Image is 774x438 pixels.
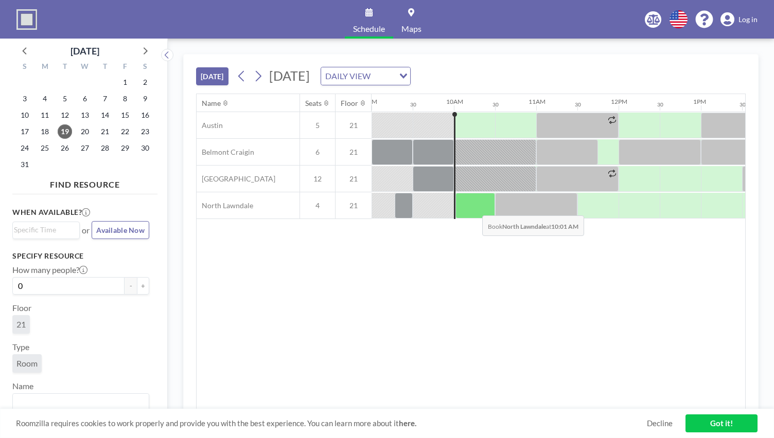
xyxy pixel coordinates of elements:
[399,418,416,428] a: here.
[13,222,79,238] div: Search for option
[197,174,275,184] span: [GEOGRAPHIC_DATA]
[197,121,223,130] span: Austin
[300,148,335,157] span: 6
[202,99,221,108] div: Name
[446,98,463,105] div: 10AM
[17,124,32,139] span: Sunday, August 17, 2025
[269,68,310,83] span: [DATE]
[16,319,26,330] span: 21
[374,69,393,83] input: Search for option
[98,124,112,139] span: Thursday, August 21, 2025
[410,101,416,108] div: 30
[336,148,372,157] span: 21
[82,225,90,235] span: or
[17,92,32,106] span: Sunday, August 3, 2025
[197,148,254,157] span: Belmont Craigin
[336,201,372,210] span: 21
[720,12,758,27] a: Log in
[15,61,35,74] div: S
[693,98,706,105] div: 1PM
[58,141,72,155] span: Tuesday, August 26, 2025
[401,25,421,33] span: Maps
[17,141,32,155] span: Sunday, August 24, 2025
[55,61,75,74] div: T
[740,101,746,108] div: 30
[98,141,112,155] span: Thursday, August 28, 2025
[138,124,152,139] span: Saturday, August 23, 2025
[138,75,152,89] span: Saturday, August 2, 2025
[12,303,31,313] label: Floor
[78,124,92,139] span: Wednesday, August 20, 2025
[78,108,92,122] span: Wednesday, August 13, 2025
[657,101,663,108] div: 30
[685,414,758,432] a: Got it!
[17,108,32,122] span: Sunday, August 10, 2025
[71,44,99,58] div: [DATE]
[197,201,253,210] span: North Lawndale
[575,101,581,108] div: 30
[551,223,578,230] b: 10:01 AM
[118,92,132,106] span: Friday, August 8, 2025
[115,61,135,74] div: F
[38,124,52,139] span: Monday, August 18, 2025
[353,25,385,33] span: Schedule
[16,358,38,369] span: Room
[138,108,152,122] span: Saturday, August 16, 2025
[96,226,145,234] span: Available Now
[118,124,132,139] span: Friday, August 22, 2025
[323,69,373,83] span: DAILY VIEW
[529,98,546,105] div: 11AM
[58,108,72,122] span: Tuesday, August 12, 2025
[137,277,149,295] button: +
[17,157,32,172] span: Sunday, August 31, 2025
[118,108,132,122] span: Friday, August 15, 2025
[35,61,55,74] div: M
[98,108,112,122] span: Thursday, August 14, 2025
[305,99,322,108] div: Seats
[135,61,155,74] div: S
[138,141,152,155] span: Saturday, August 30, 2025
[12,381,33,391] label: Name
[92,221,149,239] button: Available Now
[492,101,499,108] div: 30
[482,215,584,236] span: Book at
[98,92,112,106] span: Thursday, August 7, 2025
[300,121,335,130] span: 5
[647,418,673,428] a: Decline
[12,265,87,275] label: How many people?
[38,141,52,155] span: Monday, August 25, 2025
[12,175,157,190] h4: FIND RESOURCE
[336,121,372,130] span: 21
[300,174,335,184] span: 12
[611,98,627,105] div: 12PM
[125,277,137,295] button: -
[16,418,647,428] span: Roomzilla requires cookies to work properly and provide you with the best experience. You can lea...
[336,174,372,184] span: 21
[300,201,335,210] span: 4
[138,92,152,106] span: Saturday, August 9, 2025
[12,251,149,261] h3: Specify resource
[78,141,92,155] span: Wednesday, August 27, 2025
[13,394,149,411] div: Search for option
[118,141,132,155] span: Friday, August 29, 2025
[16,9,37,30] img: organization-logo
[95,61,115,74] div: T
[58,92,72,106] span: Tuesday, August 5, 2025
[341,99,358,108] div: Floor
[38,108,52,122] span: Monday, August 11, 2025
[78,92,92,106] span: Wednesday, August 6, 2025
[14,396,143,409] input: Search for option
[38,92,52,106] span: Monday, August 4, 2025
[502,223,546,230] b: North Lawndale
[738,15,758,24] span: Log in
[58,124,72,139] span: Tuesday, August 19, 2025
[12,342,29,352] label: Type
[118,75,132,89] span: Friday, August 1, 2025
[14,224,74,235] input: Search for option
[75,61,95,74] div: W
[321,67,410,85] div: Search for option
[196,67,228,85] button: [DATE]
